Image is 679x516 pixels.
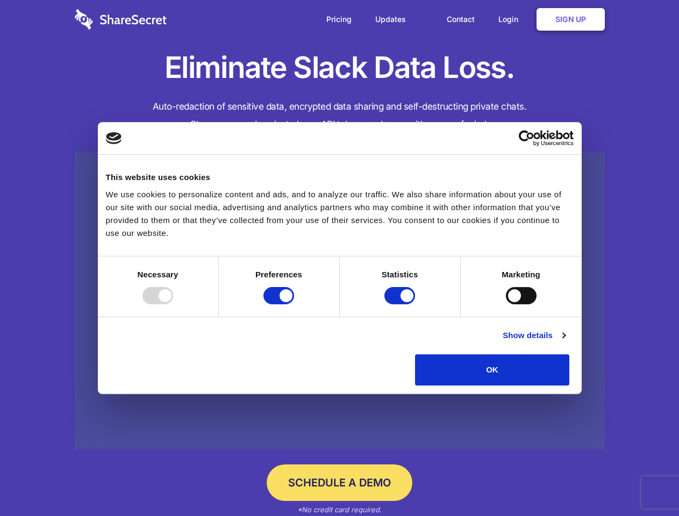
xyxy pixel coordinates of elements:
strong: Statistics [382,270,418,279]
img: logo [106,132,122,144]
div: We use cookies to personalize content and ads, and to analyze our traffic. We also share informat... [106,188,574,240]
a: Schedule a Demo [267,464,412,501]
button: OK [415,354,569,385]
a: Login [488,3,534,36]
img: logo-wordmark-white-trans-d4663122ce5f474addd5e946df7df03e33cb6a1c49d2221995e7729f52c070b2.svg [75,9,167,30]
strong: Preferences [255,270,302,279]
h4: Auto-redaction of sensitive data, encrypted data sharing and self-destructing private chats. Shar... [75,98,605,133]
a: Contact [436,3,485,36]
a: Sign Up [537,8,605,31]
strong: Marketing [502,270,540,279]
em: *No credit card required. [297,505,382,514]
h1: Eliminate Slack Data Loss. [75,48,605,87]
div: This website uses cookies [106,171,574,184]
a: Usercentrics Cookiebot - opens in a new window [480,130,574,146]
a: Pricing [316,3,362,36]
a: Show details [503,329,565,342]
strong: Necessary [138,270,178,279]
a: Wistia video thumbnail [75,152,605,450]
